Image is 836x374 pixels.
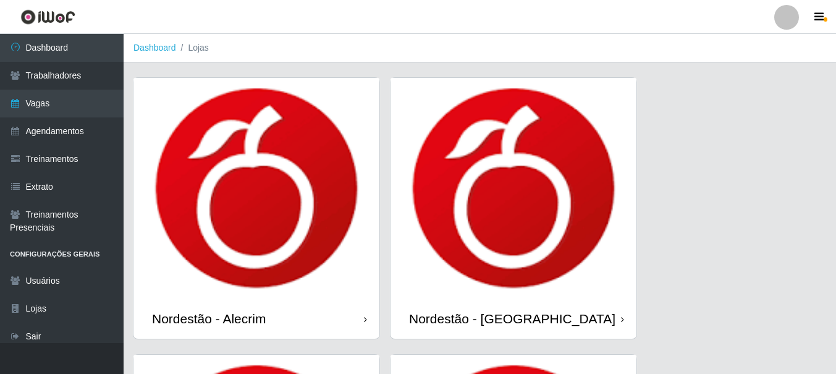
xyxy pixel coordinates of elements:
img: CoreUI Logo [20,9,75,25]
div: Nordestão - [GEOGRAPHIC_DATA] [409,311,615,326]
li: Lojas [176,41,209,54]
div: Nordestão - Alecrim [152,311,266,326]
img: cardImg [133,78,379,299]
a: Nordestão - Alecrim [133,78,379,339]
a: Nordestão - [GEOGRAPHIC_DATA] [391,78,636,339]
nav: breadcrumb [124,34,836,62]
a: Dashboard [133,43,176,53]
img: cardImg [391,78,636,299]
